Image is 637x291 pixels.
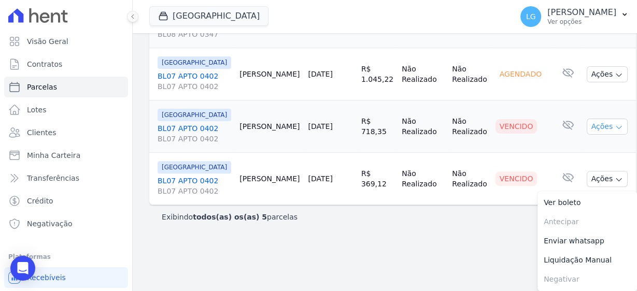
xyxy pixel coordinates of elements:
span: Crédito [27,196,53,206]
span: LG [526,13,536,20]
a: Negativação [4,213,128,234]
b: todos(as) os(as) 5 [193,213,267,221]
a: Minha Carteira [4,145,128,166]
a: [DATE] [308,174,332,183]
p: [PERSON_NAME] [547,7,616,18]
a: Lotes [4,99,128,120]
div: Vencido [496,171,537,186]
a: Crédito [4,191,128,211]
p: Exibindo parcelas [162,212,298,222]
span: Clientes [27,127,56,138]
a: BL07 APTO 0402BL07 APTO 0402 [158,123,231,144]
a: [DATE] [308,122,332,130]
span: Transferências [27,173,79,183]
div: Plataformas [8,251,124,263]
p: Ver opções [547,18,616,26]
button: [GEOGRAPHIC_DATA] [149,6,268,26]
a: Contratos [4,54,128,75]
td: [PERSON_NAME] [235,48,304,100]
button: Ações [587,66,628,82]
span: Recebíveis [27,272,66,283]
td: Não Realizado [398,48,448,100]
td: Não Realizado [398,100,448,153]
span: BL07 APTO 0402 [158,186,231,196]
td: Não Realizado [448,100,491,153]
a: Parcelas [4,77,128,97]
a: Recebíveis [4,267,128,288]
a: Ver boleto [537,193,637,212]
div: Vencido [496,119,537,134]
span: Negativação [27,219,73,229]
div: Open Intercom Messenger [10,256,35,281]
td: [PERSON_NAME] [235,153,304,205]
span: Minha Carteira [27,150,80,161]
td: [PERSON_NAME] [235,100,304,153]
span: Parcelas [27,82,57,92]
td: R$ 1.045,22 [357,48,398,100]
a: Visão Geral [4,31,128,52]
span: [GEOGRAPHIC_DATA] [158,109,231,121]
span: [GEOGRAPHIC_DATA] [158,161,231,173]
a: BL07 APTO 0402BL07 APTO 0402 [158,71,231,92]
a: [DATE] [308,70,332,78]
td: R$ 718,35 [357,100,398,153]
span: BL07 APTO 0402 [158,134,231,144]
span: BL07 APTO 0402 [158,81,231,92]
span: BL08 APTO 0347 [158,29,231,39]
a: Transferências [4,168,128,188]
td: Não Realizado [448,48,491,100]
td: Não Realizado [398,153,448,205]
a: BL07 APTO 0402BL07 APTO 0402 [158,176,231,196]
span: Contratos [27,59,62,69]
button: Ações [587,119,628,135]
td: R$ 369,12 [357,153,398,205]
td: Não Realizado [448,153,491,205]
button: LG [PERSON_NAME] Ver opções [512,2,637,31]
a: Clientes [4,122,128,143]
button: Ações [587,171,628,187]
div: Agendado [496,67,546,81]
span: Visão Geral [27,36,68,47]
span: [GEOGRAPHIC_DATA] [158,56,231,69]
span: Lotes [27,105,47,115]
